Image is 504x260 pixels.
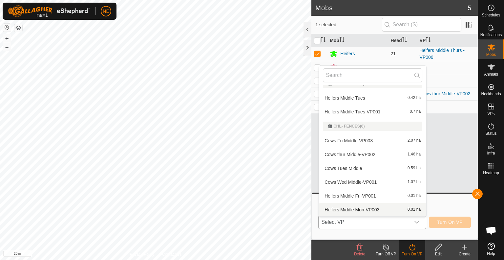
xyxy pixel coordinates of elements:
[480,33,502,37] span: Notifications
[486,53,496,57] span: Mobs
[373,251,399,257] div: Turn Off VP
[417,61,478,74] td: -
[408,166,421,171] span: 0.59 ha
[325,166,362,171] span: Cows Tues Middle
[402,38,407,43] p-sorticon: Activate to sort
[417,74,478,87] td: -
[8,5,90,17] img: Gallagher Logo
[325,152,375,157] span: Cows thur Middle-VP002
[420,91,471,96] a: Cows thur Middle-VP002
[339,38,345,43] p-sorticon: Activate to sort
[162,251,181,257] a: Contact Us
[319,105,426,118] li: Heifers Middle Tues-VP001
[417,100,478,113] td: -
[481,221,501,240] div: Open chat
[426,38,431,43] p-sorticon: Activate to sort
[3,43,11,51] button: –
[482,13,500,17] span: Schedules
[315,4,468,12] h2: Mobs
[328,82,417,85] div: VPs with NO Physical Paddock
[408,180,421,184] span: 1.07 ha
[319,91,426,105] li: Heifers Middle Tues
[382,18,461,32] input: Search (S)
[437,220,463,225] span: Turn On VP
[391,51,396,56] span: 21
[399,251,425,257] div: Turn On VP
[323,68,422,82] input: Search
[408,194,421,198] span: 0.01 ha
[328,124,417,128] div: CHL- FENCES(6)
[487,112,494,116] span: VPs
[388,34,417,47] th: Head
[410,109,421,114] span: 0.7 ha
[429,217,471,228] button: Turn On VP
[319,134,426,147] li: Cows Fri Middle-VP003
[325,180,377,184] span: Cows Wed Middle-VP001
[319,203,426,216] li: Heifers Middle Mon-VP003
[478,240,504,258] a: Help
[325,109,380,114] span: Heifers Middle Tues-VP001
[321,38,326,43] p-sorticon: Activate to sort
[315,21,382,28] span: 1 selected
[325,138,373,143] span: Cows Fri Middle-VP003
[3,35,11,42] button: +
[487,151,495,155] span: Infra
[319,148,426,161] li: Cows thur Middle-VP002
[3,24,11,32] button: Reset Map
[468,3,471,13] span: 5
[487,252,495,256] span: Help
[130,251,155,257] a: Privacy Policy
[408,152,421,157] span: 1.46 ha
[319,216,410,229] span: Select VP
[319,176,426,189] li: Cows Wed Middle-VP001
[319,162,426,175] li: Cows Tues Middle
[410,216,423,229] div: dropdown trigger
[325,96,365,100] span: Heifers Middle Tues
[354,252,366,256] span: Delete
[408,207,421,212] span: 0.01 ha
[481,92,501,96] span: Neckbands
[391,65,393,70] span: 1
[325,194,376,198] span: Heifers Middle Fri-VP001
[408,138,421,143] span: 2.07 ha
[103,8,109,15] span: NE
[327,34,388,47] th: Mob
[340,64,348,71] div: Bull
[417,34,478,47] th: VP
[425,251,451,257] div: Edit
[408,96,421,100] span: 0.42 ha
[451,251,478,257] div: Create
[14,24,22,32] button: Map Layers
[340,50,355,57] div: Heifers
[483,171,499,175] span: Heatmap
[325,207,379,212] span: Heifers Middle Mon-VP003
[420,48,465,60] a: Heifers Middle Thurs -VP006
[484,72,498,76] span: Animals
[485,131,496,135] span: Status
[319,189,426,202] li: Heifers Middle Fri-VP001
